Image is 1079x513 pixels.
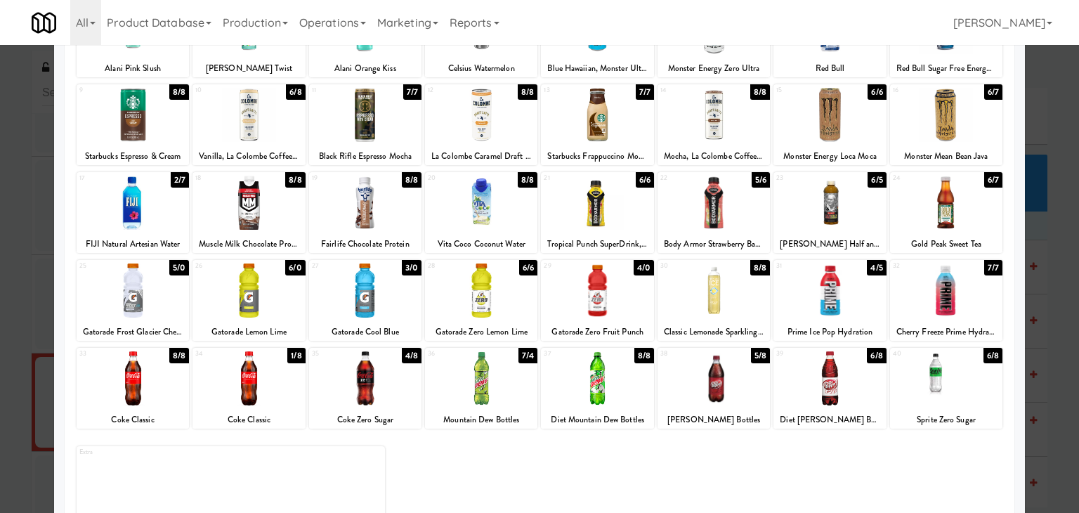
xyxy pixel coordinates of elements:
[309,235,421,253] div: Fairlife Chocolate Protein
[312,172,365,184] div: 19
[192,235,305,253] div: Muscle Milk Chocolate Protein Shake
[543,148,651,165] div: Starbucks Frappuccino Mocha
[658,172,770,253] div: 225/6Body Armor Strawberry Banana
[544,172,597,184] div: 21
[425,348,537,429] div: 367/4Mountain Dew Bottles
[660,260,714,272] div: 30
[541,411,653,429] div: Diet Mountain Dew Bottles
[192,84,305,165] div: 106/8Vanilla, La Colombe Coffee Draft Latte
[402,172,421,188] div: 8/8
[890,148,1002,165] div: Monster Mean Bean Java
[518,84,537,100] div: 8/8
[428,348,481,360] div: 36
[402,348,421,363] div: 4/8
[428,84,481,96] div: 12
[77,260,189,341] div: 255/0Gatorade Frost Glacier Cherry
[636,84,654,100] div: 7/7
[658,84,770,165] div: 148/8Mocha, La Colombe Coffee Draft Latte
[192,348,305,429] div: 341/8Coke Classic
[427,235,535,253] div: Vita Coco Coconut Water
[427,148,535,165] div: La Colombe Caramel Draft Latte
[543,411,651,429] div: Diet Mountain Dew Bottles
[773,172,886,253] div: 236/5[PERSON_NAME] Half and Half Iced Tea Lemonade Lite, [US_STATE]
[893,84,946,96] div: 16
[79,260,133,272] div: 25
[195,235,303,253] div: Muscle Milk Chocolate Protein Shake
[77,348,189,429] div: 338/8Coke Classic
[634,260,654,275] div: 4/0
[311,323,419,341] div: Gatorade Cool Blue
[776,260,830,272] div: 31
[776,323,884,341] div: Prime Ice Pop Hydration
[425,84,537,165] div: 128/8La Colombe Caramel Draft Latte
[776,235,884,253] div: [PERSON_NAME] Half and Half Iced Tea Lemonade Lite, [US_STATE]
[403,84,421,100] div: 7/7
[543,60,651,77] div: Blue Hawaiian, Monster Ultra
[983,348,1002,363] div: 6/8
[309,172,421,253] div: 198/8Fairlife Chocolate Protein
[192,172,305,253] div: 188/8Muscle Milk Chocolate Protein Shake
[892,411,1000,429] div: Sprite Zero Sugar
[658,60,770,77] div: Monster Energy Zero Ultra
[195,84,249,96] div: 10
[77,323,189,341] div: Gatorade Frost Glacier Cherry
[773,84,886,165] div: 156/6Monster Energy Loca Moca
[773,411,886,429] div: Diet [PERSON_NAME] Bottles
[286,84,305,100] div: 6/8
[79,84,133,96] div: 9
[868,172,886,188] div: 6/5
[427,323,535,341] div: Gatorade Zero Lemon Lime
[77,148,189,165] div: Starbucks Espresso & Cream
[634,348,654,363] div: 8/8
[169,84,189,100] div: 8/8
[750,260,770,275] div: 8/8
[77,172,189,253] div: 172/7FIJI Natural Artesian Water
[867,348,886,363] div: 6/8
[660,235,768,253] div: Body Armor Strawberry Banana
[309,323,421,341] div: Gatorade Cool Blue
[311,60,419,77] div: Alani Orange Kiss
[636,172,654,188] div: 6/6
[984,260,1002,275] div: 7/7
[541,172,653,253] div: 216/6Tropical Punch SuperDrink, BODYARMOR
[169,260,189,275] div: 5/0
[77,84,189,165] div: 98/8Starbucks Espresso & Cream
[428,260,481,272] div: 28
[195,323,303,341] div: Gatorade Lemon Lime
[751,348,770,363] div: 5/8
[890,235,1002,253] div: Gold Peak Sweet Tea
[79,60,187,77] div: Alani Pink Slush
[750,84,770,100] div: 8/8
[192,260,305,341] div: 266/0Gatorade Lemon Lime
[195,148,303,165] div: Vanilla, La Colombe Coffee Draft Latte
[192,148,305,165] div: Vanilla, La Colombe Coffee Draft Latte
[311,411,419,429] div: Coke Zero Sugar
[312,84,365,96] div: 11
[658,235,770,253] div: Body Armor Strawberry Banana
[890,172,1002,253] div: 246/7Gold Peak Sweet Tea
[893,260,946,272] div: 32
[773,60,886,77] div: Red Bull
[195,172,249,184] div: 18
[425,60,537,77] div: Celsius Watermelon
[776,148,884,165] div: Monster Energy Loca Moca
[892,235,1000,253] div: Gold Peak Sweet Tea
[660,60,768,77] div: Monster Energy Zero Ultra
[169,348,189,363] div: 8/8
[543,323,651,341] div: Gatorade Zero Fruit Punch
[541,348,653,429] div: 378/8Diet Mountain Dew Bottles
[519,260,537,275] div: 6/6
[192,323,305,341] div: Gatorade Lemon Lime
[425,260,537,341] div: 286/6Gatorade Zero Lemon Lime
[773,148,886,165] div: Monster Energy Loca Moca
[311,148,419,165] div: Black Rifle Espresso Mocha
[752,172,770,188] div: 5/6
[660,411,768,429] div: [PERSON_NAME] Bottles
[427,411,535,429] div: Mountain Dew Bottles
[868,84,886,100] div: 6/6
[660,323,768,341] div: Classic Lemonade Sparkling Ice
[890,411,1002,429] div: Sprite Zero Sugar
[309,60,421,77] div: Alani Orange Kiss
[79,446,231,458] div: Extra
[541,84,653,165] div: 137/7Starbucks Frappuccino Mocha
